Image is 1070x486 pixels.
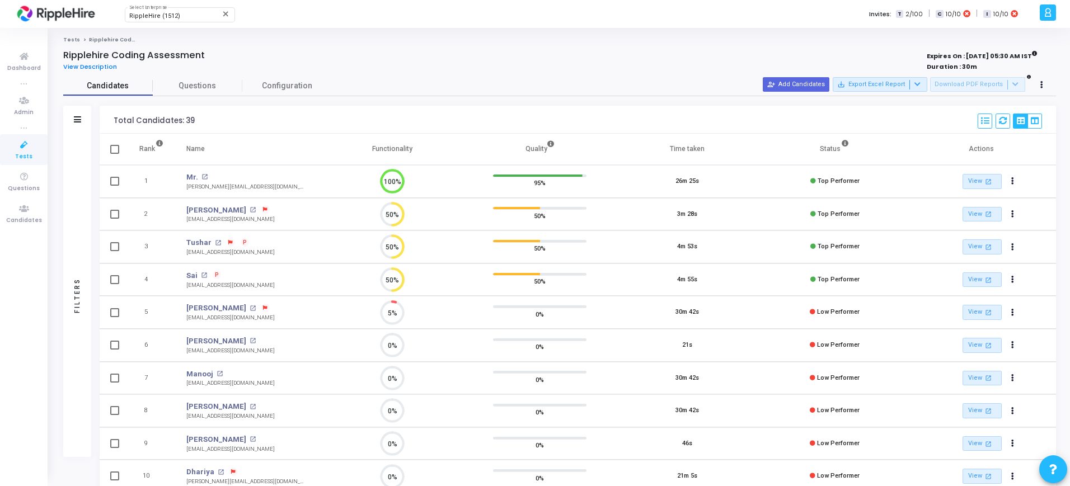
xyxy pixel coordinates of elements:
button: Actions [1005,305,1021,320]
th: Actions [908,134,1056,165]
mat-icon: person_add_alt [767,81,775,88]
td: 1 [128,165,175,198]
a: Manooj [186,369,213,380]
div: 3m 28s [677,210,697,219]
span: Low Performer [817,472,860,479]
td: 2 [128,198,175,231]
div: 30m 42s [675,406,699,416]
label: Invites: [869,10,891,19]
mat-icon: open_in_new [201,272,207,279]
div: [EMAIL_ADDRESS][DOMAIN_NAME] [186,248,275,257]
div: [EMAIL_ADDRESS][DOMAIN_NAME] [186,314,275,322]
span: RippleHire (1512) [129,12,180,20]
button: Actions [1005,272,1021,287]
a: Sai [186,270,198,281]
mat-icon: open_in_new [250,338,256,344]
td: 4 [128,263,175,296]
mat-icon: Clear [222,10,231,18]
span: Low Performer [817,374,860,381]
span: Questions [153,80,242,92]
span: Top Performer [818,210,860,218]
span: 50% [534,210,546,221]
span: Admin [14,108,34,117]
div: Name [186,143,205,155]
div: View Options [1013,114,1042,129]
div: [EMAIL_ADDRESS][DOMAIN_NAME] [186,445,275,454]
a: View Description [63,63,125,70]
mat-icon: open_in_new [984,439,993,449]
th: Rank [128,134,175,165]
span: Dashboard [7,64,41,73]
button: Actions [1005,206,1021,222]
a: [PERSON_NAME] [186,303,246,314]
span: 0% [536,341,544,352]
div: [PERSON_NAME][EMAIL_ADDRESS][DOMAIN_NAME] [186,183,307,191]
div: Filters [72,234,82,357]
div: 26m 25s [675,177,699,186]
span: Tests [15,152,32,162]
mat-icon: open_in_new [201,174,208,180]
div: [EMAIL_ADDRESS][DOMAIN_NAME] [186,412,275,421]
div: 46s [682,439,692,449]
span: Low Performer [817,341,860,348]
mat-icon: open_in_new [250,207,256,213]
mat-icon: open_in_new [217,371,223,377]
div: Total Candidates: 39 [114,116,195,125]
a: View [963,174,1002,189]
th: Functionality [318,134,466,165]
button: Actions [1005,174,1021,190]
mat-icon: save_alt [837,81,845,88]
mat-icon: open_in_new [984,275,993,285]
button: Add Candidates [763,77,829,92]
mat-icon: open_in_new [984,308,993,317]
button: Export Excel Report [833,77,927,92]
button: Actions [1005,469,1021,484]
mat-icon: open_in_new [984,341,993,350]
button: Actions [1005,239,1021,255]
span: 50% [534,243,546,254]
span: 0% [536,440,544,451]
span: Top Performer [818,243,860,250]
span: | [928,8,930,20]
a: [PERSON_NAME] [186,205,246,216]
div: 30m 42s [675,374,699,383]
h4: Ripplehire Coding Assessment [63,50,205,61]
a: View [963,305,1002,320]
span: 2/100 [905,10,923,19]
div: Time taken [670,143,705,155]
mat-icon: open_in_new [984,471,993,481]
span: 0% [536,407,544,418]
a: [PERSON_NAME] [186,336,246,347]
mat-icon: open_in_new [984,373,993,383]
a: Tests [63,36,80,43]
td: 5 [128,296,175,329]
strong: Duration : 30m [927,62,977,71]
span: C [936,10,943,18]
button: Actions [1005,370,1021,386]
span: Top Performer [818,276,860,283]
mat-icon: open_in_new [984,242,993,252]
span: | [976,8,978,20]
mat-icon: open_in_new [984,177,993,186]
strong: Expires On : [DATE] 05:30 AM IST [927,49,1038,61]
button: Actions [1005,436,1021,451]
td: 7 [128,362,175,395]
span: Candidates [6,216,42,225]
span: Candidates [63,80,153,92]
div: 21s [682,341,692,350]
div: [PERSON_NAME][EMAIL_ADDRESS][DOMAIN_NAME] [186,478,307,486]
mat-icon: open_in_new [250,305,256,312]
th: Status [761,134,909,165]
a: View [963,469,1002,484]
span: Questions [8,184,40,194]
span: T [896,10,903,18]
span: Low Performer [817,308,860,315]
div: [EMAIL_ADDRESS][DOMAIN_NAME] [186,281,275,290]
a: View [963,239,1002,254]
span: I [983,10,991,18]
th: Quality [466,134,614,165]
button: Download PDF Reports [930,77,1025,92]
mat-icon: open_in_new [218,469,224,475]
